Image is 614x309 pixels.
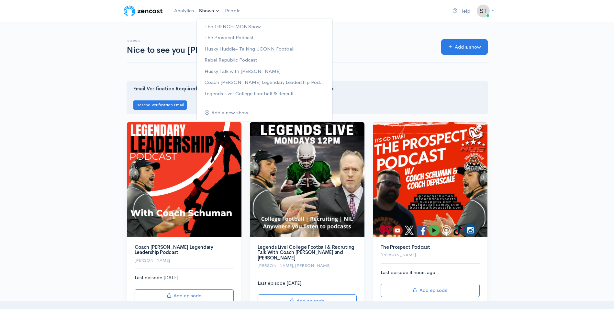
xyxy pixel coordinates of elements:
a: The Prospect Podcast [197,32,332,43]
img: The Prospect Podcast [373,122,487,237]
a: Husky Talk with [PERSON_NAME] [197,66,332,77]
a: Add episode [381,284,480,297]
a: Legends Live! College Football & Recruting Talk With Coach [PERSON_NAME] and [PERSON_NAME] [258,244,354,261]
a: People [222,4,243,18]
a: Analytics [172,4,196,18]
a: Add a new show [197,107,332,119]
h6: Shows [127,39,433,43]
a: Legends Live! College Football & Recruti... [197,88,332,99]
a: Add episode [258,294,357,308]
strong: Email Verification Required [133,86,197,92]
a: Shows [196,4,222,18]
h1: Nice to see you [PERSON_NAME] [127,46,433,55]
a: The Prospect Podcast [381,244,430,250]
a: Husky Huddle- Talking UCONN Football [197,43,332,55]
img: Legends Live! College Football & Recruting Talk With Coach Schuman and Mike Farrell [250,122,364,237]
a: Coach [PERSON_NAME] Legendary Leadership Podcast [135,244,213,256]
a: Help [450,4,473,18]
a: Add a show [441,39,488,55]
p: [PERSON_NAME], [PERSON_NAME] [258,262,357,269]
a: Coach [PERSON_NAME] Legendary Leadership Pod... [197,77,332,88]
a: Add episode [135,289,234,303]
div: Last episode [DATE] [258,280,357,308]
div: Last episode [DATE] [135,274,234,302]
ul: Shows [196,18,333,121]
a: The TRENCH MOB Show [197,21,332,32]
a: Rebel Republic Podcast [197,54,332,66]
div: Last episode 4 hours ago [381,269,480,297]
img: ... [477,5,490,17]
p: [PERSON_NAME] [135,257,234,264]
button: Resend Verification Email [133,100,187,110]
p: [PERSON_NAME] [381,252,480,258]
img: ZenCast Logo [123,5,164,17]
img: Coach Schuman's Legendary Leadership Podcast [127,122,241,237]
div: If you didn't receive the email, we will gladly send you another. [127,81,488,114]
